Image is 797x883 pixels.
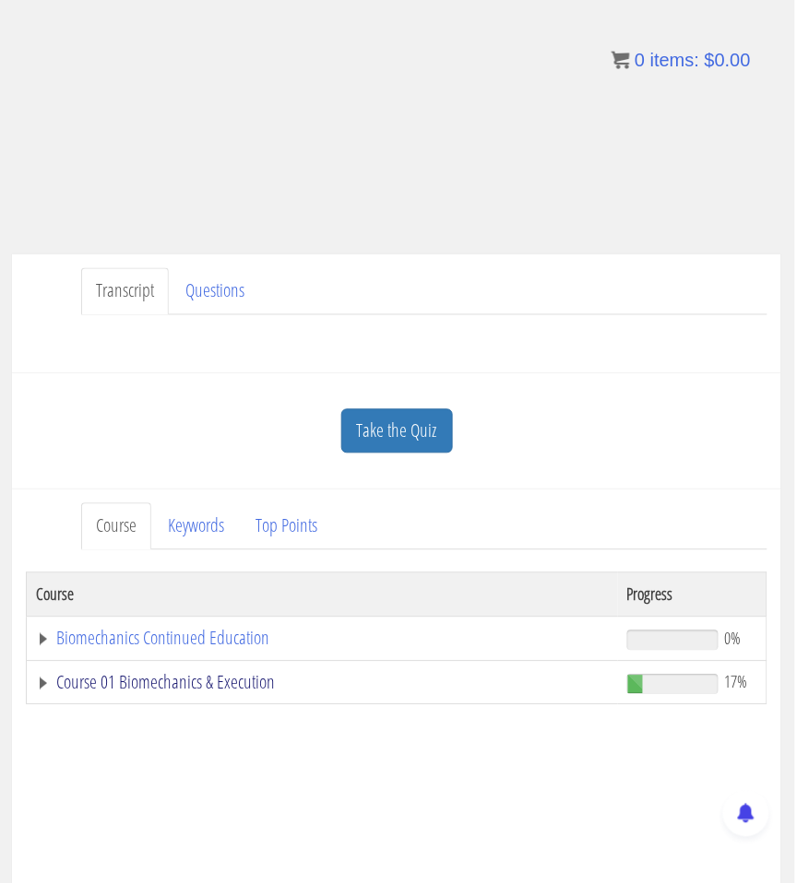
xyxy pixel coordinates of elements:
[705,50,715,70] span: $
[618,572,767,617] th: Progress
[153,503,239,550] a: Keywords
[36,630,609,648] a: Biomechanics Continued Education
[241,503,332,550] a: Top Points
[725,629,742,649] span: 0%
[650,50,699,70] span: items:
[725,672,748,692] span: 17%
[635,50,645,70] span: 0
[612,51,630,69] img: icon11.png
[705,50,751,70] bdi: 0.00
[341,409,453,454] a: Take the Quiz
[612,50,751,70] a: 0 items: $0.00
[81,268,169,315] a: Transcript
[171,268,259,315] a: Questions
[81,503,151,550] a: Course
[36,674,609,692] a: Course 01 Biomechanics & Execution
[27,572,618,617] th: Course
